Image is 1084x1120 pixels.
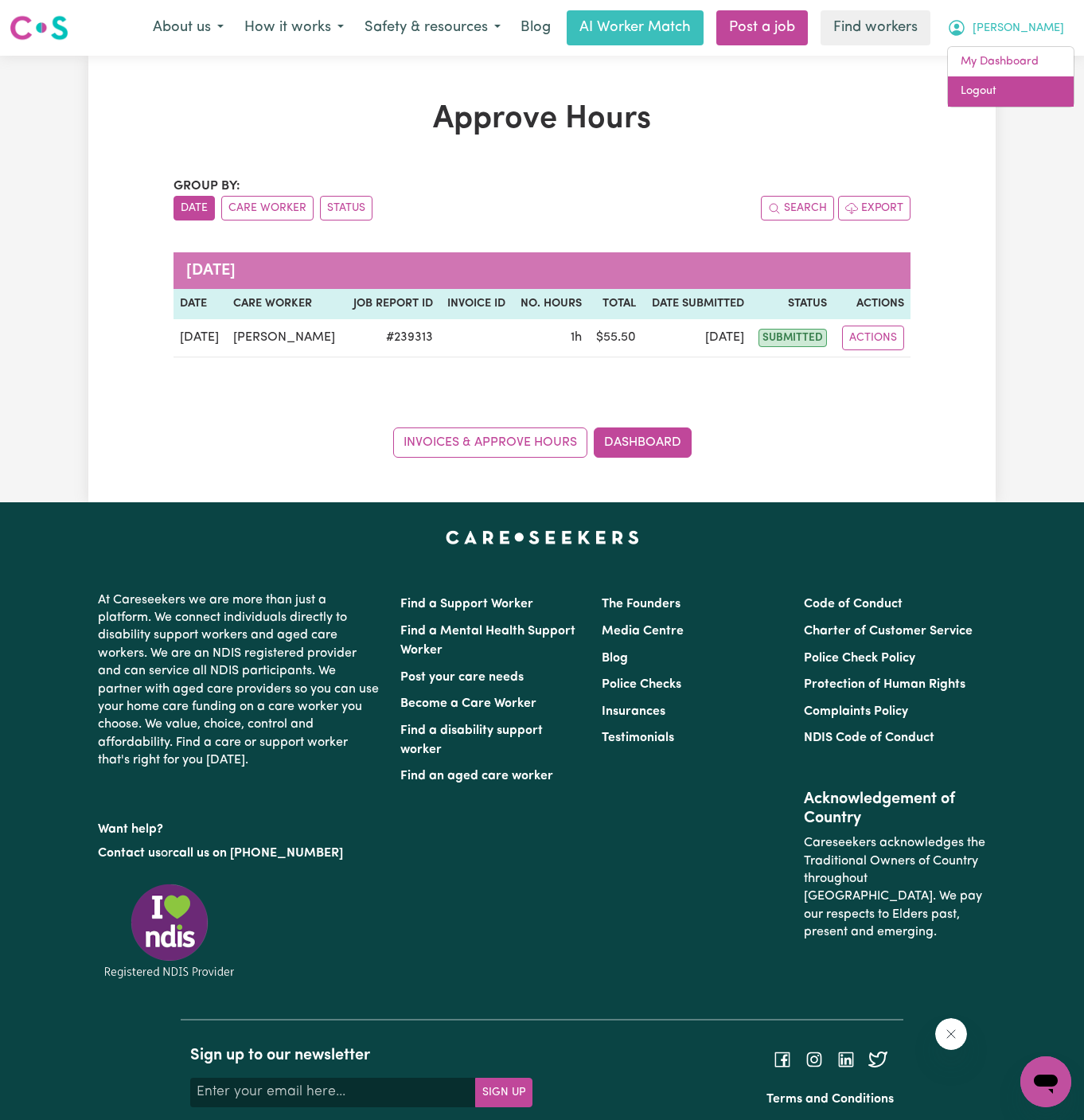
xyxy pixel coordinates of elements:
[190,1078,476,1106] input: Enter your email here...
[842,326,904,350] button: Actions
[393,427,587,458] a: Invoices & Approve Hours
[761,196,834,220] button: Search
[594,427,692,458] a: Dashboard
[973,20,1064,37] span: [PERSON_NAME]
[804,625,973,638] a: Charter of Customer Service
[174,100,910,139] h1: Approve Hours
[567,10,704,45] a: AI Worker Match
[602,652,628,665] a: Blog
[173,847,343,860] a: call us on [PHONE_NUMBER]
[751,289,834,319] th: Status
[804,790,986,828] h2: Acknowledgement of Country
[805,1053,824,1066] a: Follow Careseekers on Instagram
[512,289,588,319] th: No. Hours
[190,1046,532,1065] h2: Sign up to our newsletter
[804,705,908,718] a: Complaints Policy
[400,724,543,756] a: Find a disability support worker
[602,598,680,611] a: The Founders
[804,732,934,744] a: NDIS Code of Conduct
[345,319,439,357] td: # 239313
[602,625,684,638] a: Media Centre
[345,289,439,319] th: Job Report ID
[10,10,68,46] a: Careseekers logo
[642,319,751,357] td: [DATE]
[446,531,639,544] a: Careseekers home page
[642,289,751,319] th: Date Submitted
[10,11,96,24] span: Need any help?
[821,10,930,45] a: Find workers
[937,11,1074,45] button: My Account
[400,598,533,611] a: Find a Support Worker
[142,11,234,45] button: About us
[602,732,674,744] a: Testimonials
[98,881,241,981] img: Registered NDIS provider
[400,770,553,782] a: Find an aged care worker
[948,76,1074,107] a: Logout
[98,814,381,838] p: Want help?
[836,1053,856,1066] a: Follow Careseekers on LinkedIn
[400,697,536,710] a: Become a Care Worker
[571,331,582,344] span: 1 hour
[773,1053,792,1066] a: Follow Careseekers on Facebook
[227,289,345,319] th: Care worker
[10,14,68,42] img: Careseekers logo
[947,46,1074,107] div: My Account
[174,289,227,319] th: Date
[804,652,915,665] a: Police Check Policy
[804,598,903,611] a: Code of Conduct
[400,671,524,684] a: Post your care needs
[439,289,512,319] th: Invoice ID
[475,1078,532,1106] button: Subscribe
[320,196,372,220] button: sort invoices by paid status
[935,1018,967,1050] iframe: Close message
[868,1053,887,1066] a: Follow Careseekers on Twitter
[221,196,314,220] button: sort invoices by care worker
[804,828,986,947] p: Careseekers acknowledges the Traditional Owners of Country throughout [GEOGRAPHIC_DATA]. We pay o...
[602,678,681,691] a: Police Checks
[354,11,511,45] button: Safety & resources
[758,329,827,347] span: submitted
[174,252,910,289] caption: [DATE]
[98,585,381,776] p: At Careseekers we are more than just a platform. We connect individuals directly to disability su...
[588,319,642,357] td: $ 55.50
[174,180,240,193] span: Group by:
[234,11,354,45] button: How it works
[716,10,808,45] a: Post a job
[602,705,665,718] a: Insurances
[174,196,215,220] button: sort invoices by date
[833,289,910,319] th: Actions
[804,678,965,691] a: Protection of Human Rights
[948,47,1074,77] a: My Dashboard
[98,847,161,860] a: Contact us
[1020,1056,1071,1107] iframe: Button to launch messaging window
[838,196,910,220] button: Export
[588,289,642,319] th: Total
[400,625,575,657] a: Find a Mental Health Support Worker
[174,319,227,357] td: [DATE]
[227,319,345,357] td: [PERSON_NAME]
[98,838,381,868] p: or
[766,1093,894,1106] a: Terms and Conditions
[511,10,560,45] a: Blog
